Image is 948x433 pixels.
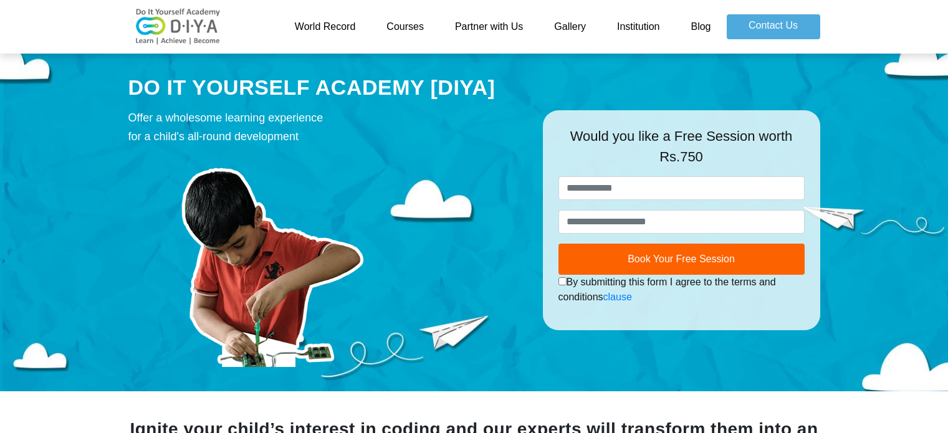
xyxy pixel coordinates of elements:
[601,14,675,39] a: Institution
[603,292,632,302] a: clause
[727,14,820,39] a: Contact Us
[558,275,805,305] div: By submitting this form I agree to the terms and conditions
[128,8,228,45] img: logo-v2.png
[628,254,735,264] span: Book Your Free Session
[439,14,539,39] a: Partner with Us
[128,152,415,367] img: course-prod.png
[675,14,726,39] a: Blog
[128,108,524,146] div: Offer a wholesome learning experience for a child's all-round development
[558,126,805,176] div: Would you like a Free Session worth Rs.750
[279,14,371,39] a: World Record
[128,73,524,103] div: DO IT YOURSELF ACADEMY [DIYA]
[558,244,805,275] button: Book Your Free Session
[371,14,439,39] a: Courses
[539,14,601,39] a: Gallery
